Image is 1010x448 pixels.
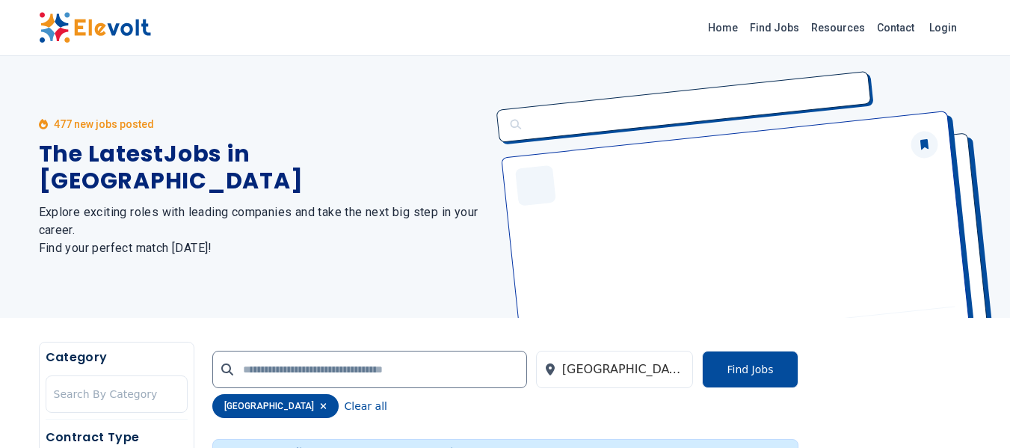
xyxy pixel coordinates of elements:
[345,394,387,418] button: Clear all
[805,16,871,40] a: Resources
[39,203,487,257] h2: Explore exciting roles with leading companies and take the next big step in your career. Find you...
[46,429,188,447] h5: Contract Type
[46,349,188,366] h5: Category
[39,141,487,194] h1: The Latest Jobs in [GEOGRAPHIC_DATA]
[39,12,151,43] img: Elevolt
[212,394,339,418] div: [GEOGRAPHIC_DATA]
[702,16,744,40] a: Home
[702,351,798,388] button: Find Jobs
[744,16,805,40] a: Find Jobs
[871,16,920,40] a: Contact
[54,117,154,132] p: 477 new jobs posted
[920,13,966,43] a: Login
